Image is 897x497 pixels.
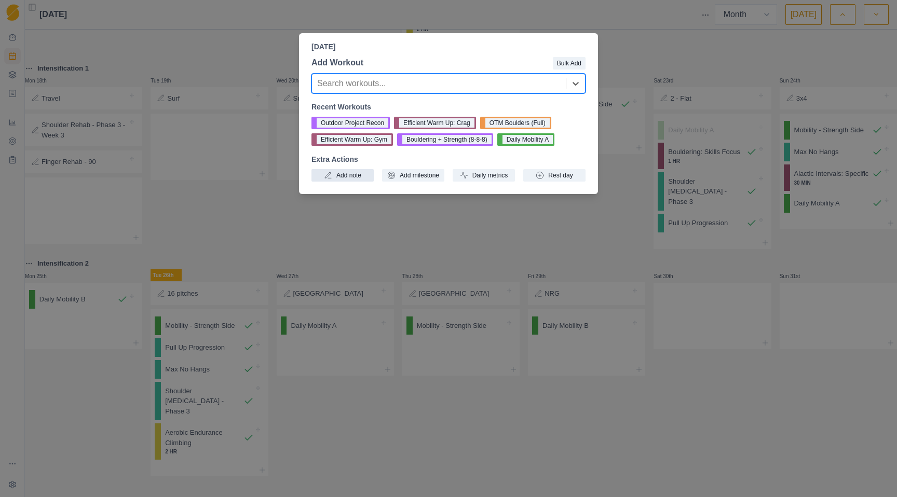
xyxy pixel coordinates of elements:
[480,117,551,129] button: OTM Boulders (Full)
[311,57,363,69] p: Add Workout
[553,57,586,70] button: Bulk Add
[311,42,586,52] p: [DATE]
[311,154,586,165] p: Extra Actions
[382,169,444,182] button: Add milestone
[311,117,390,129] button: Outdoor Project Recon
[311,133,393,146] button: Efficient Warm Up: Gym
[311,169,374,182] button: Add note
[394,117,476,129] button: Efficient Warm Up: Crag
[397,133,493,146] button: Bouldering + Strength (8-8-8)
[523,169,586,182] button: Rest day
[497,133,554,146] button: Daily Mobility A
[453,169,515,182] button: Daily metrics
[311,102,586,113] p: Recent Workouts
